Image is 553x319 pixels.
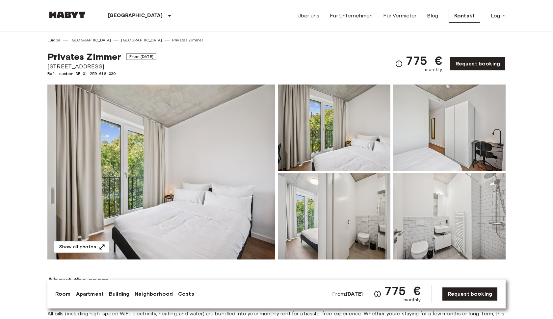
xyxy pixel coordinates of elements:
[178,290,194,298] a: Costs
[383,12,416,20] a: Für Vermieter
[442,287,498,301] a: Request booking
[449,9,480,23] a: Kontakt
[404,297,421,303] span: monthly
[135,290,173,298] a: Neighborhood
[393,85,506,171] img: Picture of unit DE-01-259-018-03Q
[126,53,156,60] span: From [DATE]
[47,62,156,71] span: [STREET_ADDRESS]
[278,85,390,171] img: Picture of unit DE-01-259-018-03Q
[395,60,403,68] svg: Check cost overview for full price breakdown. Please note that discounts apply to new joiners onl...
[121,37,162,43] a: [GEOGRAPHIC_DATA]
[491,12,506,20] a: Log in
[172,37,203,43] a: Privates Zimmer
[332,290,363,298] span: From:
[330,12,373,20] a: Für Unternehmen
[47,71,156,77] span: Ref. number DE-01-259-018-03Q
[47,37,60,43] a: Europa
[109,290,129,298] a: Building
[47,51,121,62] span: Privates Zimmer
[427,12,438,20] a: Blog
[278,173,390,259] img: Picture of unit DE-01-259-018-03Q
[47,12,87,18] img: Habyt
[47,275,506,285] span: About the room
[47,85,275,259] img: Marketing picture of unit DE-01-259-018-03Q
[55,290,71,298] a: Room
[374,290,382,298] svg: Check cost overview for full price breakdown. Please note that discounts apply to new joiners onl...
[425,66,442,73] span: monthly
[70,37,111,43] a: [GEOGRAPHIC_DATA]
[54,241,109,253] button: Show all photos
[76,290,104,298] a: Apartment
[108,12,163,20] p: [GEOGRAPHIC_DATA]
[450,57,506,71] a: Request booking
[406,55,442,66] span: 775 €
[393,173,506,259] img: Picture of unit DE-01-259-018-03Q
[298,12,319,20] a: Über uns
[384,285,421,297] span: 775 €
[346,291,363,297] b: [DATE]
